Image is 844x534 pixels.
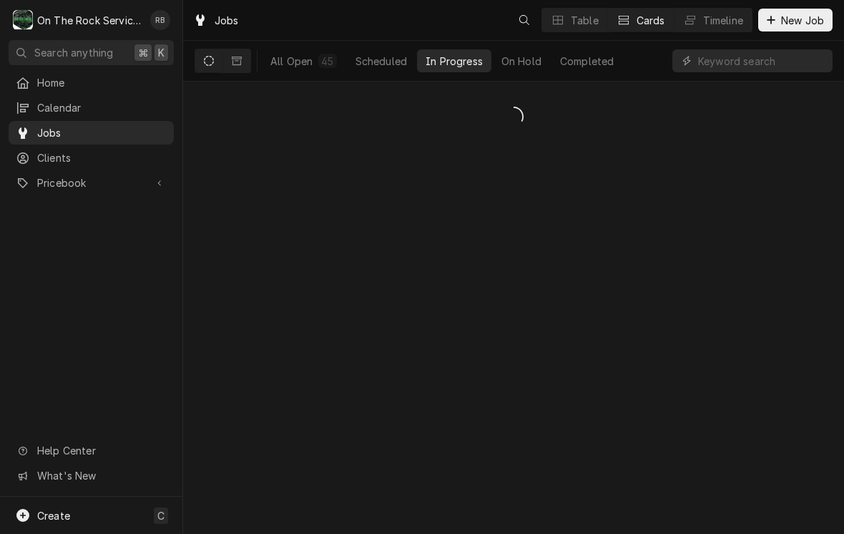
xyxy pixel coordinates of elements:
[270,54,313,69] div: All Open
[560,54,614,69] div: Completed
[138,45,148,60] span: ⌘
[758,9,833,31] button: New Job
[13,10,33,30] div: On The Rock Services's Avatar
[501,54,541,69] div: On Hold
[513,9,536,31] button: Open search
[778,13,827,28] span: New Job
[183,102,844,132] div: In Progress Jobs List Loading
[321,54,333,69] div: 45
[150,10,170,30] div: RB
[37,175,145,190] span: Pricebook
[355,54,407,69] div: Scheduled
[9,40,174,65] button: Search anything⌘K
[571,13,599,28] div: Table
[37,125,167,140] span: Jobs
[157,508,165,523] span: C
[426,54,483,69] div: In Progress
[637,13,665,28] div: Cards
[37,13,142,28] div: On The Rock Services
[37,468,165,483] span: What's New
[158,45,165,60] span: K
[37,100,167,115] span: Calendar
[37,443,165,458] span: Help Center
[9,71,174,94] a: Home
[9,96,174,120] a: Calendar
[150,10,170,30] div: Ray Beals's Avatar
[703,13,743,28] div: Timeline
[9,439,174,462] a: Go to Help Center
[504,102,524,132] span: Loading...
[9,171,174,195] a: Go to Pricebook
[34,45,113,60] span: Search anything
[13,10,33,30] div: O
[9,121,174,145] a: Jobs
[37,75,167,90] span: Home
[37,510,70,522] span: Create
[9,464,174,487] a: Go to What's New
[37,150,167,165] span: Clients
[698,49,825,72] input: Keyword search
[9,146,174,170] a: Clients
